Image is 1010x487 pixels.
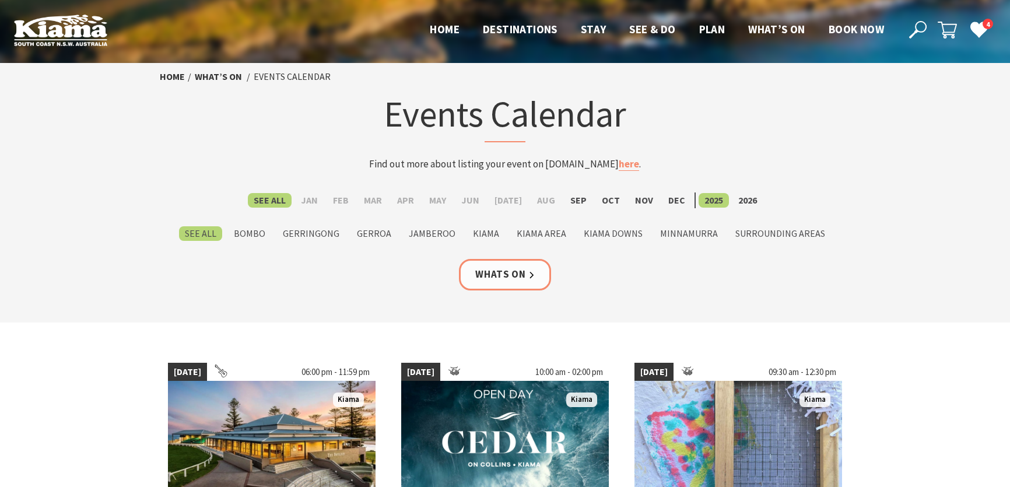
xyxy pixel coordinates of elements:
label: Jun [455,193,485,208]
span: Stay [581,22,606,36]
span: [DATE] [634,363,674,381]
span: Kiama [799,393,830,407]
label: See All [248,193,292,208]
span: [DATE] [401,363,440,381]
a: 4 [970,20,987,38]
span: Destinations [483,22,557,36]
label: Gerroa [351,226,397,241]
span: Kiama [566,393,597,407]
label: 2026 [732,193,763,208]
span: See & Do [629,22,675,36]
label: Surrounding Areas [730,226,831,241]
a: Whats On [459,259,551,290]
label: Dec [662,193,691,208]
span: [DATE] [168,363,207,381]
label: Sep [564,193,592,208]
span: Home [430,22,460,36]
span: 06:00 pm - 11:59 pm [296,363,376,381]
a: here [619,157,639,171]
span: Plan [699,22,725,36]
label: See All [179,226,222,241]
label: May [423,193,452,208]
label: Aug [531,193,561,208]
span: Book now [829,22,884,36]
a: Home [160,71,185,83]
label: Jamberoo [403,226,461,241]
a: What’s On [195,71,242,83]
li: Events Calendar [254,69,331,85]
label: Mar [358,193,388,208]
label: Kiama Area [511,226,572,241]
img: Kiama Logo [14,14,107,46]
p: Find out more about listing your event on [DOMAIN_NAME] . [276,156,734,172]
label: Kiama [467,226,505,241]
span: Kiama [333,393,364,407]
label: Apr [391,193,420,208]
label: Bombo [228,226,271,241]
h1: Events Calendar [276,90,734,142]
span: 10:00 am - 02:00 pm [529,363,609,381]
span: 4 [983,19,993,30]
label: Kiama Downs [578,226,648,241]
span: What’s On [748,22,805,36]
label: Nov [629,193,659,208]
label: Oct [596,193,626,208]
label: Jan [295,193,324,208]
label: [DATE] [489,193,528,208]
label: Feb [327,193,355,208]
span: 09:30 am - 12:30 pm [763,363,842,381]
label: Gerringong [277,226,345,241]
label: 2025 [699,193,729,208]
label: Minnamurra [654,226,724,241]
nav: Main Menu [418,20,896,40]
